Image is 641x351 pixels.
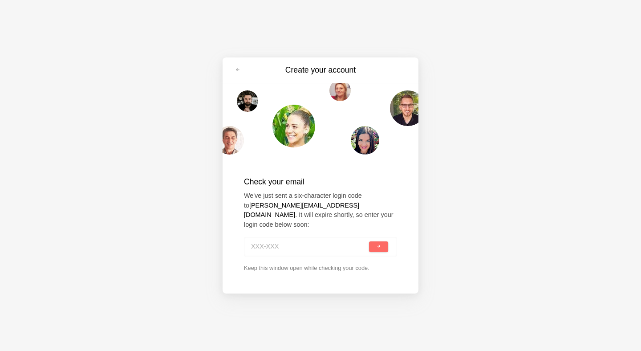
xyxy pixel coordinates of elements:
[244,176,397,188] h2: Check your email
[244,202,359,219] strong: [PERSON_NAME][EMAIL_ADDRESS][DOMAIN_NAME]
[246,65,395,76] h3: Create your account
[244,264,397,272] p: Keep this window open while checking your code.
[244,191,397,229] p: We've just sent a six-character login code to . It will expire shortly, so enter your login code ...
[251,237,367,257] input: XXX-XXX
